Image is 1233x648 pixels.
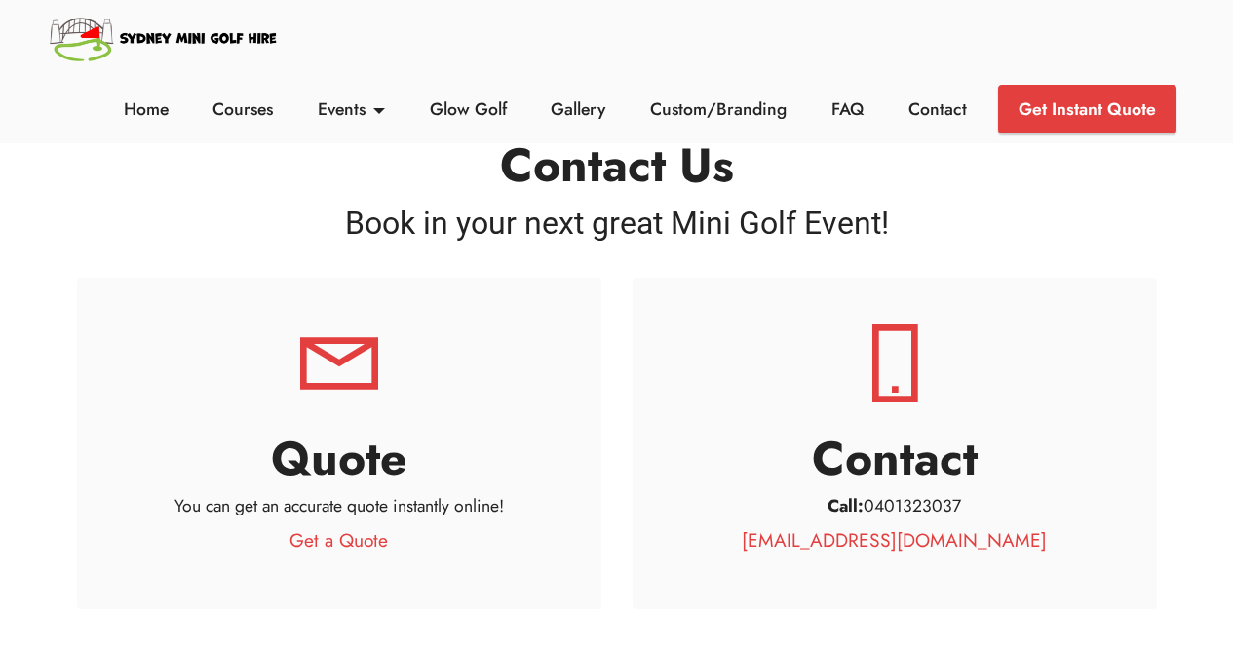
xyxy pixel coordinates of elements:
strong: Call: [828,493,864,518]
strong: Contact Us [500,132,734,199]
img: Sydney Mini Golf Hire [47,10,282,66]
a: FAQ [827,96,869,122]
a: Get Instant Quote [998,85,1176,133]
p: 0401323037 [679,493,1110,518]
a: Home [118,96,173,122]
a: Events [313,96,391,122]
a: Glow Golf [424,96,512,122]
a: Gallery [546,96,611,122]
p: You can get an accurate quote instantly online! [124,493,555,518]
a: Custom/Branding [645,96,792,122]
a: [EMAIL_ADDRESS][DOMAIN_NAME] [742,526,1047,553]
a: Courses [208,96,279,122]
a: Contact [903,96,972,122]
strong: Quote [271,425,407,492]
strong: Contact [812,425,978,492]
h4: Book in your next great Mini Golf Event! [77,200,1157,247]
a: Get a Quote [289,526,388,553]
